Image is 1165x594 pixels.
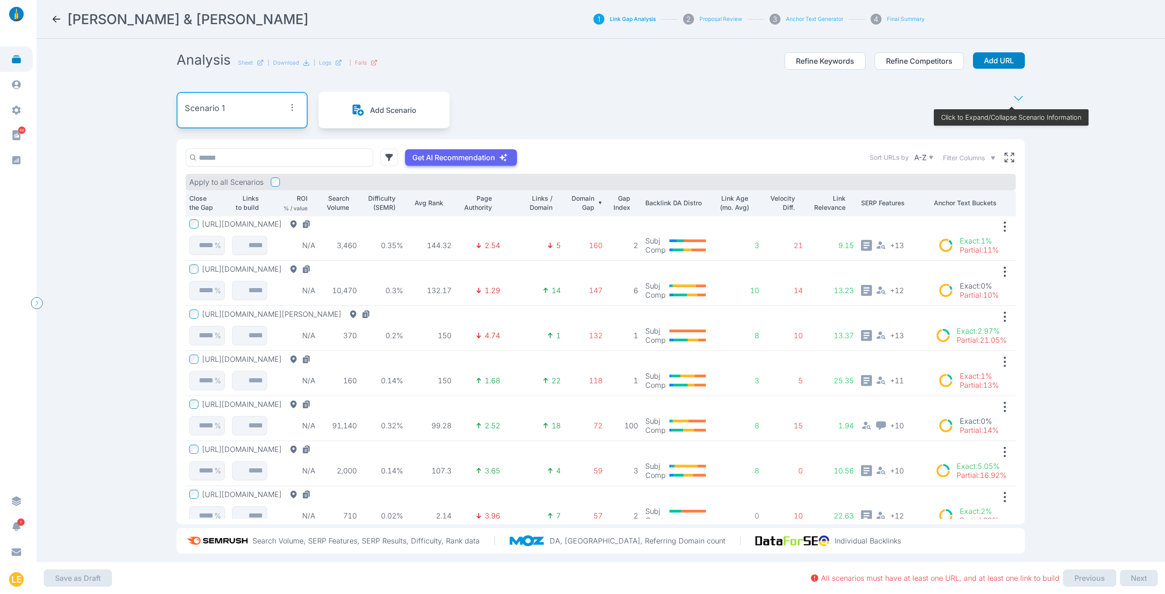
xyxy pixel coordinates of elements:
img: semrush_logo.573af308.png [184,532,253,550]
p: 370 [323,331,357,340]
p: Exact : 0% [960,416,999,426]
label: Sort URLs by [870,153,909,162]
p: N/A [274,421,316,430]
button: Refine Competitors [875,52,964,70]
p: 3.65 [485,466,500,475]
button: [URL][DOMAIN_NAME][PERSON_NAME] [202,310,374,319]
button: Save as Draft [44,569,112,587]
p: 10,470 [323,286,357,295]
button: Add URL [973,52,1025,69]
p: Domain Gap [568,194,594,212]
p: 10 [766,331,803,340]
p: 3.96 [485,511,500,520]
p: N/A [274,241,316,250]
p: 5 [556,241,561,250]
p: 9.15 [810,241,854,250]
p: 710 [323,511,357,520]
button: Proposal Review [699,15,742,23]
p: 10 [766,511,803,520]
div: 2 [683,14,694,25]
p: Exact : 5.05% [957,462,1007,471]
p: Comp [645,516,666,525]
p: Backlink DA Distro [645,198,711,208]
p: % / value [284,205,308,212]
button: Final Summary [887,15,925,23]
p: Logs [319,59,331,66]
button: Link Gap Analysis [610,15,656,23]
button: Refine Keywords [785,52,866,70]
p: 3,460 [323,241,357,250]
p: Subj [645,416,666,426]
p: 13.23 [810,286,854,295]
p: Subj [645,462,666,471]
p: Fails [355,59,367,66]
p: DA, [GEOGRAPHIC_DATA], Referring Domain count [550,536,725,545]
p: 8 [718,466,760,475]
p: % [214,286,221,295]
p: 13.37 [810,331,854,340]
p: Close the Gap [189,194,217,212]
p: Add Scenario [370,106,416,115]
div: 4 [871,14,881,25]
p: 10 [718,286,760,295]
button: Next [1120,570,1158,586]
p: 2.52 [485,421,500,430]
p: Sheet [238,59,253,66]
p: 118 [568,376,603,385]
p: Exact : 2% [960,507,999,516]
p: Search Volume, SERP Features, SERP Results, Difficulty, Rank data [253,536,480,545]
p: N/A [274,376,316,385]
p: Gap Index [610,194,630,212]
button: [URL][DOMAIN_NAME] [202,264,314,274]
p: Velocity Diff. [766,194,795,212]
p: 3 [718,241,760,250]
span: + 13 [890,240,904,250]
p: 18 [552,421,561,430]
a: Sheet| [238,59,269,66]
span: + 12 [890,510,904,520]
p: Links to build [232,194,259,212]
h2: Riddle & Riddle [67,11,309,27]
p: 4 [556,466,561,475]
p: % [214,421,221,430]
p: 150 [410,376,451,385]
p: 72 [568,421,603,430]
p: SERP Features [861,198,927,208]
p: 10.56 [810,466,854,475]
p: 14 [766,286,803,295]
span: + 10 [890,465,904,475]
p: N/A [274,511,316,520]
p: Subj [645,371,666,381]
p: Exact : 2.97% [957,326,1007,335]
p: Difficulty (SEMR) [364,194,395,212]
p: 59 [568,466,603,475]
p: Partial : 21.05% [957,335,1007,345]
p: Links / Domain [507,194,552,212]
p: 5 [766,376,803,385]
p: % [214,331,221,340]
p: ROI [297,194,308,203]
button: A-Z [912,151,936,164]
p: 0.14% [364,376,403,385]
button: Anchor Text Generator [786,15,843,23]
p: % [214,511,221,520]
p: 25.35 [810,376,854,385]
p: Anchor Text Buckets [934,198,1012,208]
p: Search Volume [323,194,349,212]
p: 3 [718,376,760,385]
p: 132 [568,331,603,340]
p: 57 [568,511,603,520]
button: [URL][DOMAIN_NAME] [202,445,314,454]
p: 2 [610,241,638,250]
p: 2,000 [323,466,357,475]
p: Subj [645,236,666,245]
p: 1.94 [810,421,854,430]
p: 0.35% [364,241,403,250]
button: [URL][DOMAIN_NAME] [202,400,314,409]
p: Exact : 0% [960,281,999,290]
p: Partial : 14% [960,426,999,435]
p: Partial : 11% [960,245,999,254]
span: + 12 [890,285,904,295]
p: Get AI Recommendation [412,153,495,162]
span: + 11 [890,375,904,385]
